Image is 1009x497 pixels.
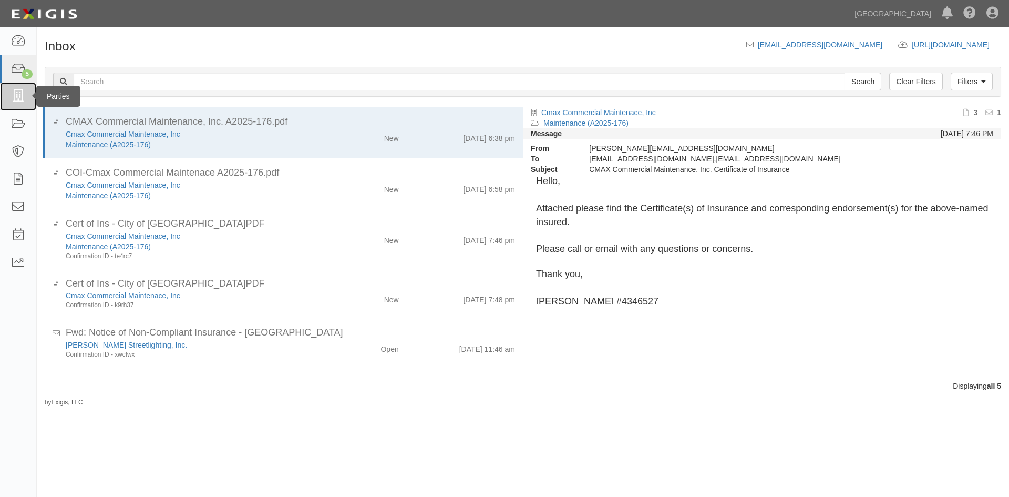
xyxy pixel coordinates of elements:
span: [PERSON_NAME] #4346527 [536,296,658,307]
div: Open [380,340,398,354]
div: New [384,129,399,144]
div: [DATE] 7:48 pm [463,290,515,305]
strong: Subject [523,164,581,175]
div: Cert of Ins - City of Chino Hills.PDF [66,277,515,291]
a: Maintenance (A2025-176) [66,140,151,149]
i: Help Center - Complianz [963,7,976,20]
div: New [384,231,399,246]
div: CMAX Commercial Maintenance, Inc. A2025-176.pdf [66,115,515,129]
div: COI-Cmax Commercial Maintenace A2025-176.pdf [66,166,515,180]
a: Maintenance (A2025-176) [66,242,151,251]
a: Filters [951,73,993,90]
a: Maintenance (A2025-176) [66,191,151,200]
div: Maintenance (A2025-176) [66,190,321,201]
div: Maintenance (A2025-176) [66,139,321,150]
span: Thank you, [536,269,583,279]
div: [DATE] 6:58 pm [463,180,515,195]
a: Exigis, LLC [52,399,83,406]
a: Cmax Commercial Maintenace, Inc [541,108,656,117]
div: [DATE] 7:46 pm [463,231,515,246]
div: [DATE] 6:38 pm [463,129,515,144]
div: Cmax Commercial Maintenace, Inc [66,290,321,301]
b: all 5 [987,382,1001,390]
div: [DATE] 7:46 PM [941,128,993,139]
div: Fwd: Notice of Non-Compliant Insurance - Chino Hills [66,326,515,340]
small: by [45,398,83,407]
div: [PERSON_NAME][EMAIL_ADDRESS][DOMAIN_NAME] [581,143,873,154]
img: logo-5460c22ac91f19d4615b14bd174203de0afe785f0fc80cf4dbbc73dc1793850b.png [8,5,80,24]
div: Confirmation ID - xwcfwx [66,350,321,359]
div: Cert of Ins - City of Chino Hills.PDF [66,217,515,231]
div: Parties [36,86,80,107]
b: 1 [997,108,1001,117]
a: [EMAIL_ADDRESS][DOMAIN_NAME] [758,40,882,49]
a: Cmax Commercial Maintenace, Inc [66,291,180,300]
b: 3 [973,108,977,117]
a: Clear Filters [889,73,942,90]
input: Search [74,73,845,90]
strong: Message [531,129,562,138]
div: Displaying [37,381,1009,391]
div: Lslaughter@chinohills.org,agreement-hvy3nx@chinohills.complianz.com [581,154,873,164]
a: [URL][DOMAIN_NAME] [912,40,1001,49]
a: Maintenance (A2025-176) [543,119,629,127]
a: [GEOGRAPHIC_DATA] [849,3,936,24]
span: Please call or email with any questions or concerns. [536,244,753,254]
div: Cmax Commercial Maintenace, Inc [66,180,321,190]
input: Search [845,73,881,90]
div: Cmax Commercial Maintenace, Inc [66,231,321,241]
strong: To [523,154,581,164]
a: Cmax Commercial Maintenace, Inc [66,181,180,189]
div: CMAX Commercial Maintenance, Inc. Certificate of Insurance [581,164,873,175]
div: New [384,180,399,195]
div: Maintenance (A2025-176) [66,241,321,252]
div: [DATE] 11:46 am [459,340,515,354]
div: 5 [22,69,33,79]
h1: Inbox [45,39,76,53]
a: Cmax Commercial Maintenace, Inc [66,232,180,240]
span: Hello, [536,176,560,186]
a: [PERSON_NAME] Streetlighting, Inc. [66,341,187,349]
div: New [384,290,399,305]
span: Attached please find the Certificate(s) of Insurance and corresponding endorsement(s) for the abo... [536,203,988,227]
a: Cmax Commercial Maintenace, Inc [66,130,180,138]
div: Confirmation ID - k9rh37 [66,301,321,310]
div: Confirmation ID - te4rc7 [66,252,321,261]
div: Cmax Commercial Maintenace, Inc [66,129,321,139]
strong: From [523,143,581,154]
